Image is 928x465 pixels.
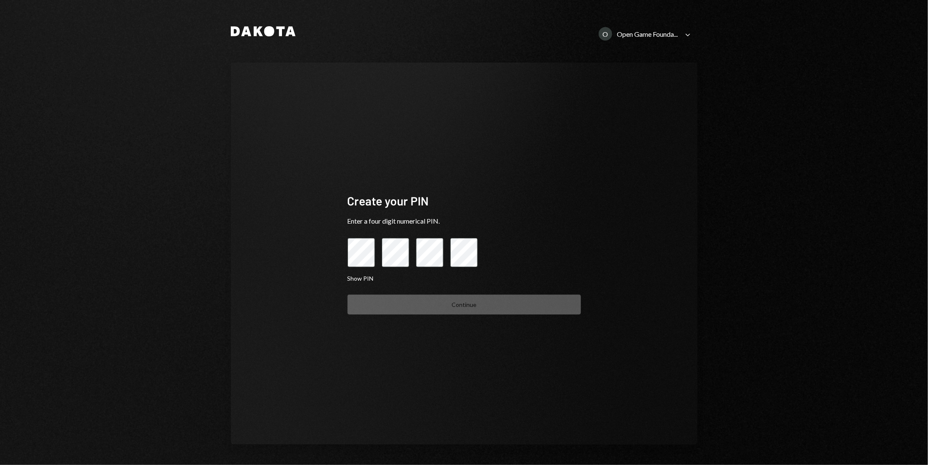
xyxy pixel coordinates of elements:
[348,238,375,267] input: pin code 1 of 4
[348,193,581,209] div: Create your PIN
[382,238,409,267] input: pin code 2 of 4
[348,216,581,226] div: Enter a four digit numerical PIN.
[617,30,678,38] div: Open Game Founda...
[348,275,374,283] button: Show PIN
[599,27,612,41] div: O
[450,238,478,267] input: pin code 4 of 4
[416,238,443,267] input: pin code 3 of 4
